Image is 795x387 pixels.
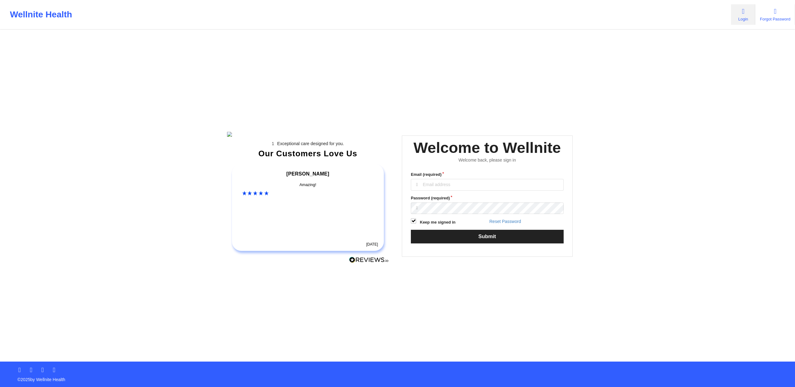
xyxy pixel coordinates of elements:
[420,219,456,225] label: Keep me signed in
[349,257,389,263] img: Reviews.io Logo
[413,138,561,158] div: Welcome to Wellnite
[411,230,564,243] button: Submit
[411,171,564,178] label: Email (required)
[242,182,374,188] div: Amazing!
[731,4,755,25] a: Login
[489,219,521,224] a: Reset Password
[407,158,568,163] div: Welcome back, please sign in
[411,179,564,191] input: Email address
[349,257,389,265] a: Reviews.io Logo
[411,195,564,201] label: Password (required)
[227,150,389,157] div: Our Customers Love Us
[13,372,782,383] p: © 2025 by Wellnite Health
[232,141,389,146] li: Exceptional care designed for you.
[755,4,795,25] a: Forgot Password
[366,242,378,247] time: [DATE]
[227,132,389,137] img: wellnite-auth-hero_200.c722682e.png
[286,171,329,176] span: [PERSON_NAME]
